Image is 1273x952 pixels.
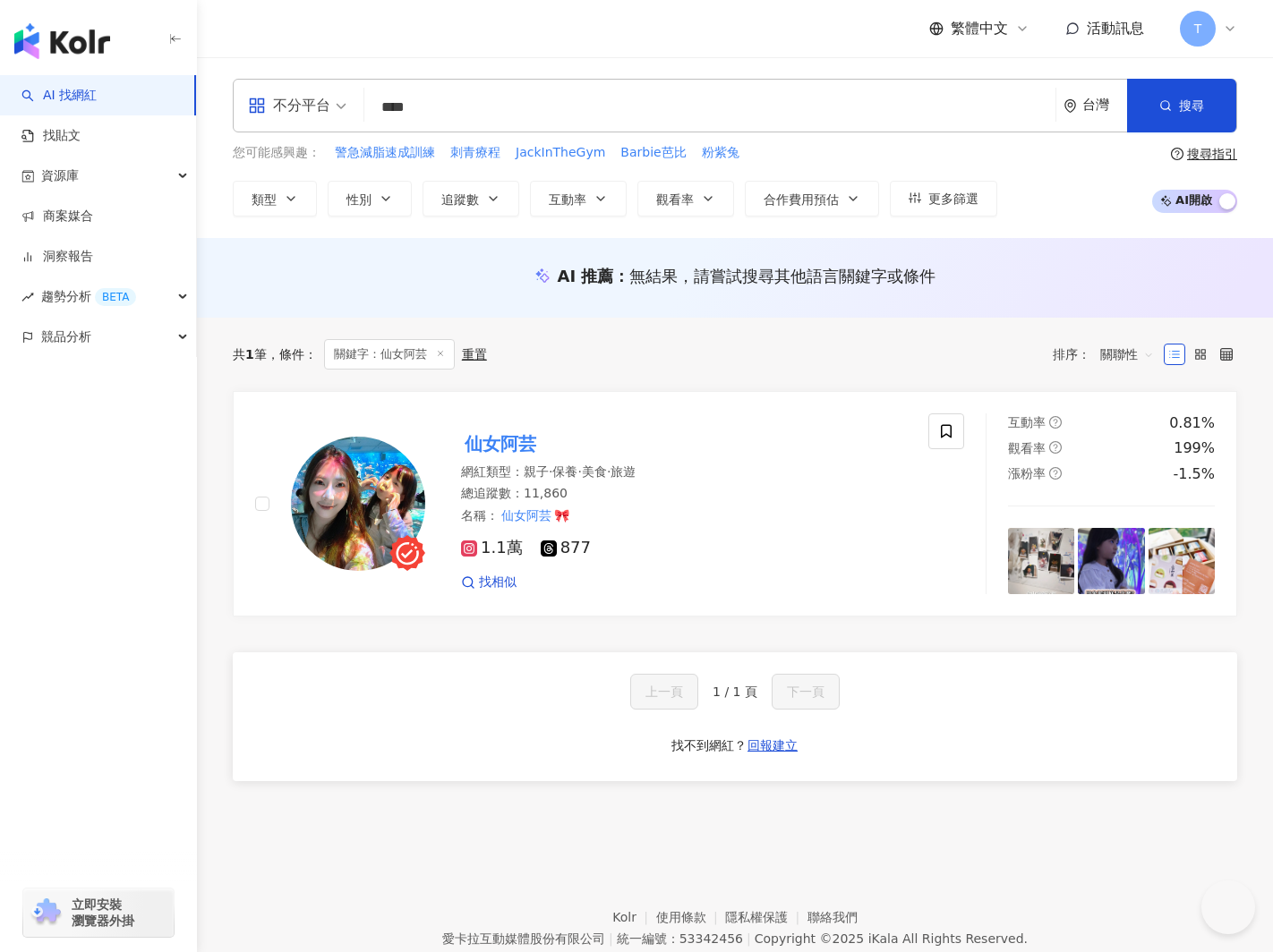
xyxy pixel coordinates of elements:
[346,192,372,207] span: 性別
[1100,340,1154,369] span: 關聯性
[252,192,277,207] span: 類型
[637,181,734,217] button: 觀看率
[1082,98,1127,113] div: 台灣
[612,910,655,924] a: Kolr
[772,674,840,710] button: 下一頁
[267,347,317,361] span: 條件 ：
[1169,413,1215,433] div: 0.81%
[549,192,586,207] span: 互動率
[21,248,93,266] a: 洞察報告
[748,738,798,752] span: 回報建立
[72,897,134,929] span: 立即安裝 瀏覽器外掛
[745,181,879,217] button: 合作費用預估
[747,931,751,946] span: |
[582,464,607,479] span: 美食
[328,181,412,217] button: 性別
[725,910,807,924] a: 隱私權保護
[1064,99,1077,113] span: environment
[1174,438,1215,458] div: 199%
[21,291,34,303] span: rise
[479,574,517,591] span: 找相似
[21,87,97,105] a: searchAI 找網紅
[442,931,605,946] div: 愛卡拉互動媒體股份有限公司
[1008,441,1046,455] span: 觀看率
[671,737,747,755] div: 找不到網紅？
[21,208,93,225] a: 商案媒合
[1049,467,1062,480] span: question-circle
[334,143,436,163] button: 警急減脂速成訓練
[461,574,517,591] a: 找相似
[1171,148,1183,160] span: question-circle
[21,127,81,145] a: 找貼文
[524,464,549,479] span: 親子
[619,143,687,163] button: Barbie芭比
[516,144,605,162] span: JackInTheGym
[450,144,500,162] span: 刺青療程
[807,910,858,924] a: 聯絡我們
[29,898,64,927] img: chrome extension
[530,181,627,217] button: 互動率
[713,684,757,699] span: 1 / 1 頁
[95,288,136,306] div: BETA
[41,317,91,357] span: 競品分析
[558,265,936,287] div: AI 推薦 ：
[461,506,569,525] span: 名稱 ：
[755,931,1028,946] div: Copyright © 2025 All Rights Reserved.
[324,339,455,370] span: 關鍵字：仙女阿芸
[1078,528,1144,594] img: post-image
[630,674,698,710] button: 上一頁
[1194,19,1202,38] span: T
[607,464,611,479] span: ·
[868,931,899,946] a: iKala
[552,464,577,479] span: 保養
[461,485,907,503] div: 總追蹤數 ： 11,860
[248,91,330,120] div: 不分平台
[890,181,997,217] button: 更多篩選
[1049,416,1062,429] span: question-circle
[541,539,591,557] span: 877
[928,191,978,206] span: 更多篩選
[1179,98,1204,113] span: 搜尋
[549,464,552,479] span: ·
[1053,340,1164,369] div: 排序：
[245,347,254,361] span: 1
[1149,528,1215,594] img: post-image
[1174,464,1215,484] div: -1.5%
[423,181,519,217] button: 追蹤數
[23,888,174,937] a: chrome extension立即安裝 瀏覽器外掛
[335,144,435,162] span: 警急減脂速成訓練
[14,23,110,59] img: logo
[1127,79,1236,132] button: 搜尋
[449,143,501,163] button: 刺青療程
[609,931,613,946] span: |
[702,144,739,162] span: 粉紫兔
[461,463,907,481] div: 網紅類型 ：
[248,97,266,115] span: appstore
[629,267,936,285] span: 無結果，請嘗試搜尋其他語言關鍵字或條件
[233,144,320,162] span: 您可能感興趣：
[291,437,425,571] img: KOL Avatar
[656,192,694,207] span: 觀看率
[499,506,554,525] mark: 仙女阿芸
[461,429,540,458] mark: 仙女阿芸
[1008,528,1074,594] img: post-image
[656,910,726,924] a: 使用條款
[461,539,523,557] span: 1.1萬
[1008,415,1046,429] span: 互動率
[233,391,1237,617] a: KOL Avatar仙女阿芸網紅類型：親子·保養·美食·旅遊總追蹤數：11,860名稱：仙女阿芸🎀1.1萬877找相似互動率question-circle0.81%觀看率question-cir...
[747,731,799,760] button: 回報建立
[554,508,569,523] span: 🎀
[617,931,743,946] div: 統一編號：53342456
[1008,466,1046,480] span: 漲粉率
[1087,20,1144,37] span: 活動訊息
[462,347,487,361] div: 重置
[515,143,606,163] button: JackInTheGym
[1201,880,1255,934] iframe: Help Scout Beacon - Open
[764,192,839,207] span: 合作費用預估
[701,143,740,163] button: 粉紫兔
[611,464,636,479] span: 旅遊
[577,464,581,479] span: ·
[620,144,686,162] span: Barbie芭比
[951,19,1008,38] span: 繁體中文
[1187,147,1237,161] div: 搜尋指引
